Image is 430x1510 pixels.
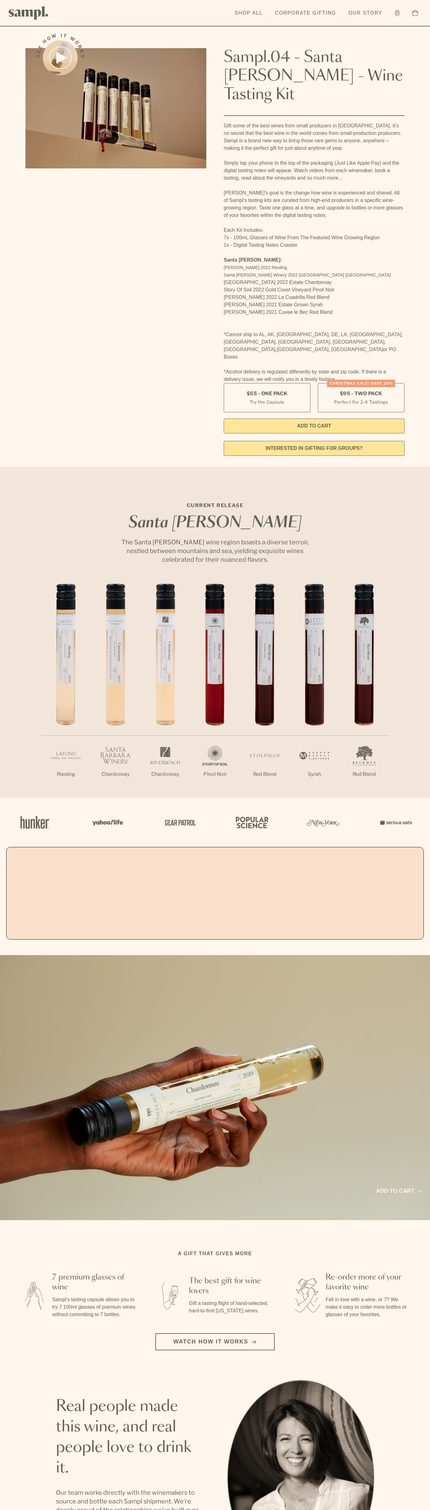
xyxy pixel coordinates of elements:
em: Santa [PERSON_NAME] [128,515,302,530]
li: [PERSON_NAME] 2021 Estate Grown Syrah [224,301,405,309]
small: Try the Capsule [250,399,284,405]
p: Chardonnay [140,771,190,778]
img: Sampl logo [9,6,48,20]
li: 4 / 7 [190,584,240,798]
span: $95 - Two Pack [340,390,382,397]
span: [PERSON_NAME] 2022 Riesling [224,265,287,270]
li: 2 / 7 [91,584,140,798]
button: See how it works [43,40,78,75]
img: Artboard_4_28b4d326-c26e-48f9-9c80-911f17d6414e_x450.png [232,809,270,836]
a: Our Story [345,6,386,20]
li: 7 / 7 [339,584,389,798]
p: Gift a tasting flight of hand-selected, hard-to-find [US_STATE] wines. [189,1300,273,1315]
img: Artboard_6_04f9a106-072f-468a-bdd7-f11783b05722_x450.png [88,809,126,836]
img: Artboard_3_0b291449-6e8c-4d07-b2c2-3f3601a19cd1_x450.png [304,809,342,836]
li: [PERSON_NAME] 2022 La Cuadrilla Red Blend [224,294,405,301]
p: Red Blend [339,771,389,778]
li: Story Of Soil 2022 Gold Coast Vineyard Pinot Noir [224,286,405,294]
img: Artboard_1_c8cd28af-0030-4af1-819c-248e302c7f06_x450.png [16,809,53,836]
li: 1 / 7 [41,584,91,798]
a: Corporate Gifting [272,6,339,20]
div: Gift some of the best wines from small producers in [GEOGRAPHIC_DATA]. It’s no secret that the be... [224,122,405,383]
h3: The best gift for wine lovers [189,1276,273,1296]
h2: Real people made this wine, and real people love to drink it. [56,1396,203,1478]
li: 6 / 7 [290,584,339,798]
p: Syrah [290,771,339,778]
p: Sampl's tasting capsule allows you to try 7 100ml glasses of premium wines without committing to ... [52,1296,137,1318]
p: Pinot Noir [190,771,240,778]
span: $55 - One Pack [247,390,288,397]
div: Christmas SALE! Save 20% [327,380,395,387]
a: interested in gifting for groups? [224,441,405,456]
img: Artboard_5_7fdae55a-36fd-43f7-8bfd-f74a06a2878e_x450.png [160,809,198,836]
li: 5 / 7 [240,584,290,798]
a: Add to cart [376,1187,421,1195]
a: Shop All [231,6,266,20]
h3: Re-order more of your favorite wine [326,1272,410,1292]
img: Artboard_7_5b34974b-f019-449e-91fb-745f8d0877ee_x450.png [377,809,414,836]
span: Santa [PERSON_NAME] Winery 2022 [GEOGRAPHIC_DATA] [GEOGRAPHIC_DATA] [224,272,391,277]
h2: A gift that gives more [178,1250,252,1257]
strong: Santa [PERSON_NAME]: [224,257,282,263]
h3: 7 premium glasses of wine [52,1272,137,1292]
li: 3 / 7 [140,584,190,798]
button: Add to Cart [224,419,405,433]
p: Riesling [41,771,91,778]
p: Chardonnay [91,771,140,778]
li: [PERSON_NAME] 2021 Cuvee le Bec Red Blend [224,309,405,316]
p: The Santa [PERSON_NAME] wine region boasts a diverse terroir, nestled between mountains and sea, ... [116,538,314,564]
p: Red Blend [240,771,290,778]
small: Perfect For 2-4 Tastings [334,399,388,405]
button: Watch how it works [155,1333,275,1350]
p: CURRENT RELEASE [116,502,314,509]
span: , [276,347,277,352]
p: Fall in love with a wine, or 7? We make it easy to order more bottles or glasses of your favorites. [326,1296,410,1318]
h1: Sampl.04 - Santa [PERSON_NAME] - Wine Tasting Kit [224,48,405,104]
span: [GEOGRAPHIC_DATA], [GEOGRAPHIC_DATA] [277,347,383,352]
img: Sampl.04 - Santa Barbara - Wine Tasting Kit [25,48,206,168]
li: [GEOGRAPHIC_DATA] 2022 Estate Chardonnay [224,279,405,286]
